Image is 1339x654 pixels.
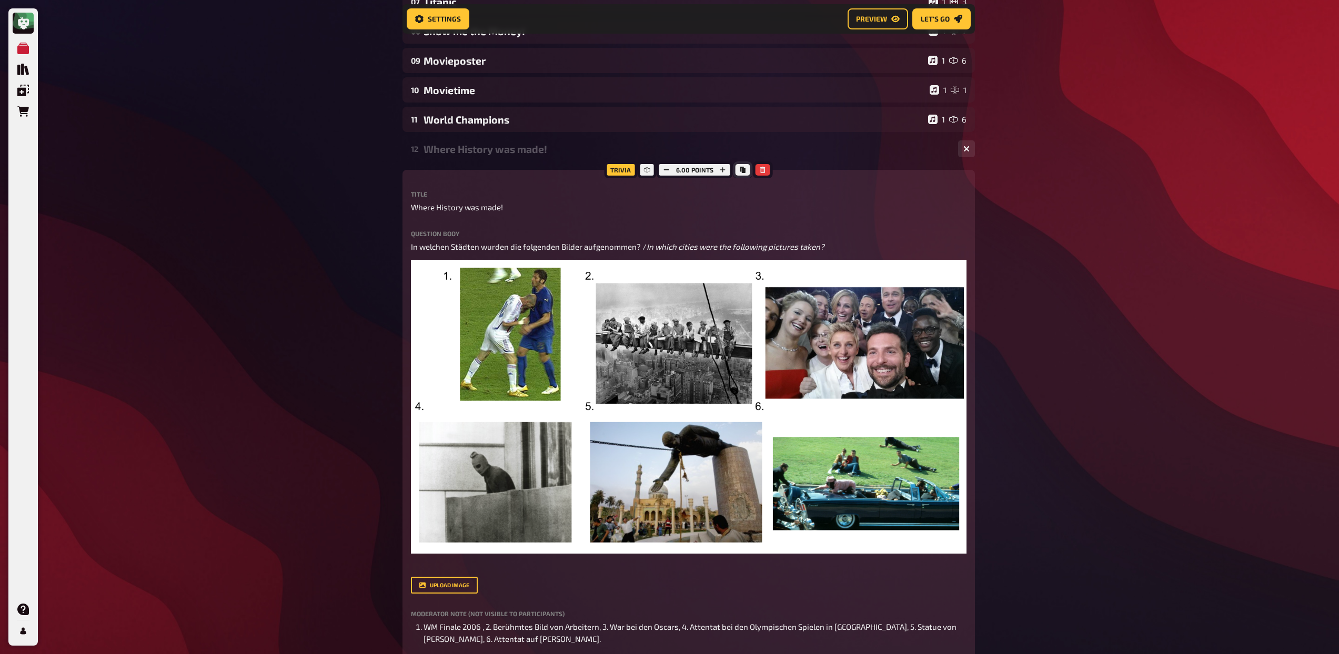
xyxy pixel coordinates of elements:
div: 6.00 points [657,161,733,178]
div: 1 [928,115,945,124]
button: Settings [407,8,469,29]
button: upload image [411,577,478,594]
div: 6 [949,115,967,124]
label: Moderator Note (not visible to participants) [411,610,967,617]
span: Settings [428,15,461,23]
div: 11 [411,115,419,124]
div: 09 [411,56,419,65]
div: 1 [951,85,967,95]
span: Preview [856,15,887,23]
button: Copy [736,164,750,176]
div: World Champions [424,114,924,126]
label: Title [411,191,967,197]
div: 12 [411,144,419,154]
div: Trivia [604,161,637,178]
div: Movietime [424,84,925,96]
span: Where History was made! [411,201,503,213]
span: WM Finale 2006 , 2. Berühmtes Bild von Arbeitern, 3. War bei den Oscars, 4. Attentat bei den Olym... [424,622,958,643]
span: Let's go [921,15,950,23]
div: Show me the Money! [424,25,924,37]
button: Let's go [912,8,971,29]
div: 1 [930,85,947,95]
div: 1 [928,56,945,65]
div: 10 [411,85,419,95]
div: 6 [949,56,967,65]
button: Preview [848,8,908,29]
span: In which cities were the following pictures taken? [647,242,824,251]
label: Question body [411,230,967,237]
div: Where History was made! [424,143,950,155]
img: Bildschirm­foto 2023-05-02 um 13.14.59 [411,260,967,554]
span: In welchen Städten wurden die folgenden Bilder aufgenommen? / [411,242,647,251]
div: Movieposter [424,55,924,67]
